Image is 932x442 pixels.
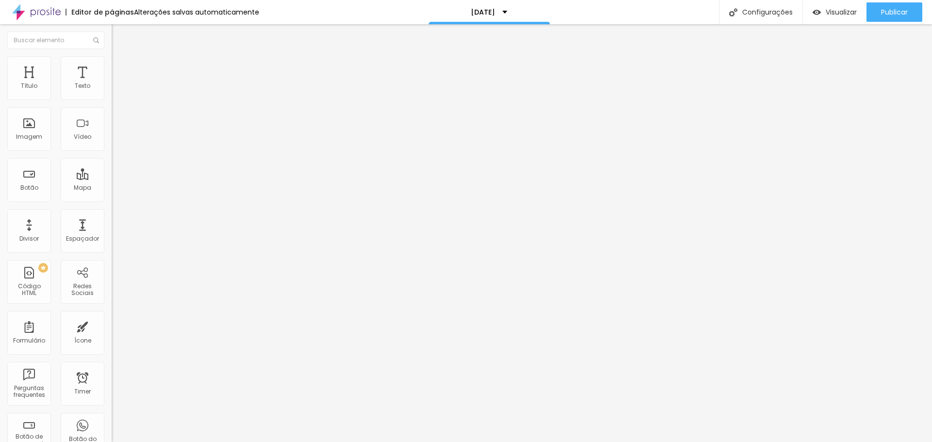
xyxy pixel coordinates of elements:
iframe: Editor [112,24,932,442]
button: Visualizar [803,2,866,22]
div: Imagem [16,133,42,140]
span: Visualizar [826,8,857,16]
div: Título [21,82,37,89]
div: Ícone [74,337,91,344]
button: Publicar [866,2,922,22]
div: Perguntas frequentes [10,385,48,399]
div: Formulário [13,337,45,344]
div: Editor de páginas [66,9,134,16]
p: [DATE] [471,9,495,16]
div: Timer [74,388,91,395]
div: Divisor [19,235,39,242]
div: Texto [75,82,90,89]
img: Icone [93,37,99,43]
div: Espaçador [66,235,99,242]
div: Código HTML [10,283,48,297]
input: Buscar elemento [7,32,104,49]
div: Vídeo [74,133,91,140]
div: Redes Sociais [63,283,101,297]
div: Alterações salvas automaticamente [134,9,259,16]
div: Botão [20,184,38,191]
div: Mapa [74,184,91,191]
img: view-1.svg [813,8,821,16]
span: Publicar [881,8,908,16]
img: Icone [729,8,737,16]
